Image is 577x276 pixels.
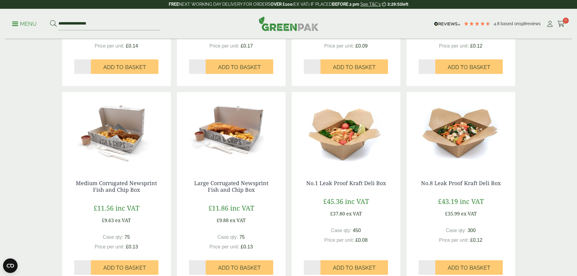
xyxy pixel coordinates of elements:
[209,43,239,48] span: Price per unit:
[115,203,139,212] span: inc VAT
[345,197,369,206] span: inc VAT
[306,179,386,187] a: No.1 Leak Proof Kraft Deli Box
[3,258,18,273] button: Open CMP widget
[519,21,526,26] span: 198
[324,43,354,48] span: Price per unit:
[239,234,245,240] span: 75
[406,92,515,168] img: No 8 Deli Box with Prawn Chicken Stir Fry
[402,2,408,7] span: left
[292,92,400,168] img: kraft deli box
[461,210,477,217] span: ex VAT
[470,238,482,243] span: £0.12
[126,43,138,48] span: £0.14
[206,59,273,74] button: Add to Basket
[435,59,503,74] button: Add to Basket
[463,21,491,26] div: 4.79 Stars
[124,234,130,240] span: 75
[194,179,268,193] a: Large Corrugated Newsprint Fish and Chip Box
[470,43,482,48] span: £0.12
[218,264,261,271] span: Add to Basket
[62,92,171,168] img: Medium - Corrugated Newsprint Fish & Chips Box with Food Variant 2
[95,43,124,48] span: Price per unit:
[448,264,490,271] span: Add to Basket
[95,244,124,249] span: Price per unit:
[230,217,246,224] span: ex VAT
[320,260,388,275] button: Add to Basket
[218,64,261,71] span: Add to Basket
[346,210,362,217] span: ex VAT
[434,22,460,26] img: REVIEWS.io
[206,260,273,275] button: Add to Basket
[468,228,476,233] span: 300
[241,43,253,48] span: £0.17
[230,203,254,212] span: inc VAT
[353,228,361,233] span: 450
[12,20,37,28] p: Menu
[177,92,286,168] img: Large - Corrugated Newsprint Fish & Chips Box with Food Variant 1
[91,260,158,275] button: Add to Basket
[439,43,469,48] span: Price per unit:
[320,59,388,74] button: Add to Basket
[557,19,565,28] a: 0
[494,21,501,26] span: 4.8
[270,2,293,7] strong: OVER £100
[501,21,519,26] span: Based on
[91,59,158,74] button: Add to Basket
[259,16,319,31] img: GreenPak Supplies
[563,18,569,24] span: 0
[356,238,368,243] span: £0.08
[526,21,541,26] span: reviews
[421,179,501,187] a: No.8 Leak Proof Kraft Deli Box
[333,64,376,71] span: Add to Basket
[103,234,123,240] span: Case qty:
[446,228,466,233] span: Case qty:
[331,228,352,233] span: Case qty:
[76,179,157,193] a: Medium Corrugated Newsprint Fish and Chip Box
[324,238,354,243] span: Price per unit:
[323,197,343,206] span: £45.36
[102,217,114,224] span: £9.63
[435,260,503,275] button: Add to Basket
[330,210,345,217] span: £37.80
[12,20,37,26] a: Menu
[103,264,146,271] span: Add to Basket
[217,234,238,240] span: Case qty:
[169,2,179,7] strong: FREE
[445,210,460,217] span: £35.99
[332,2,359,7] strong: BEFORE 2 pm
[333,264,376,271] span: Add to Basket
[460,197,484,206] span: inc VAT
[115,217,131,224] span: ex VAT
[241,244,253,249] span: £0.13
[217,217,229,224] span: £9.88
[356,43,368,48] span: £0.09
[546,21,554,27] i: My Account
[387,2,402,7] span: 3:29:53
[208,203,228,212] span: £11.86
[360,2,381,7] a: See T&C's
[126,244,138,249] span: £0.13
[557,21,565,27] i: Cart
[103,64,146,71] span: Add to Basket
[439,238,469,243] span: Price per unit:
[209,244,239,249] span: Price per unit:
[94,203,114,212] span: £11.56
[448,64,490,71] span: Add to Basket
[438,197,458,206] span: £43.19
